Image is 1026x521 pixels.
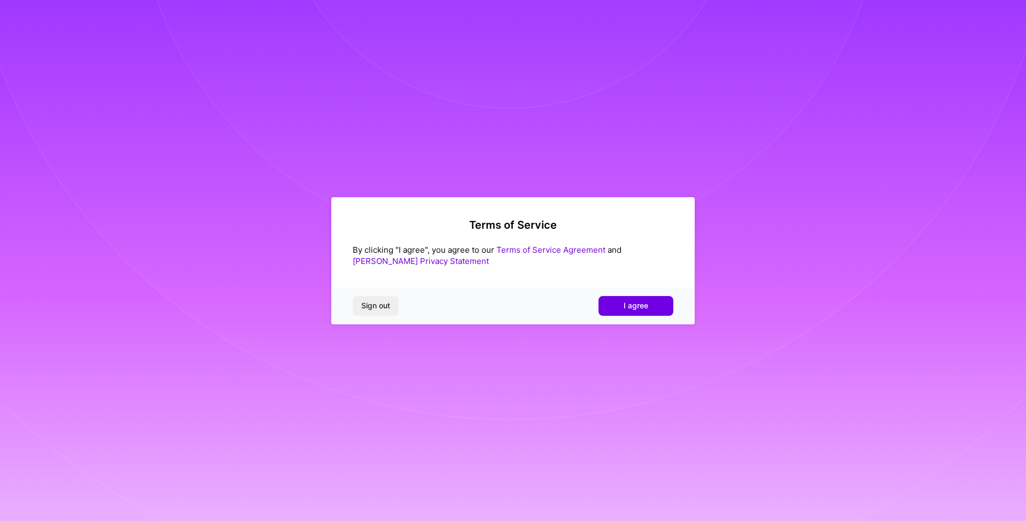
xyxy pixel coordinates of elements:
[361,300,390,311] span: Sign out
[353,256,489,266] a: [PERSON_NAME] Privacy Statement
[353,244,673,267] div: By clicking "I agree", you agree to our and
[353,296,399,315] button: Sign out
[624,300,648,311] span: I agree
[353,219,673,231] h2: Terms of Service
[496,245,605,255] a: Terms of Service Agreement
[598,296,673,315] button: I agree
